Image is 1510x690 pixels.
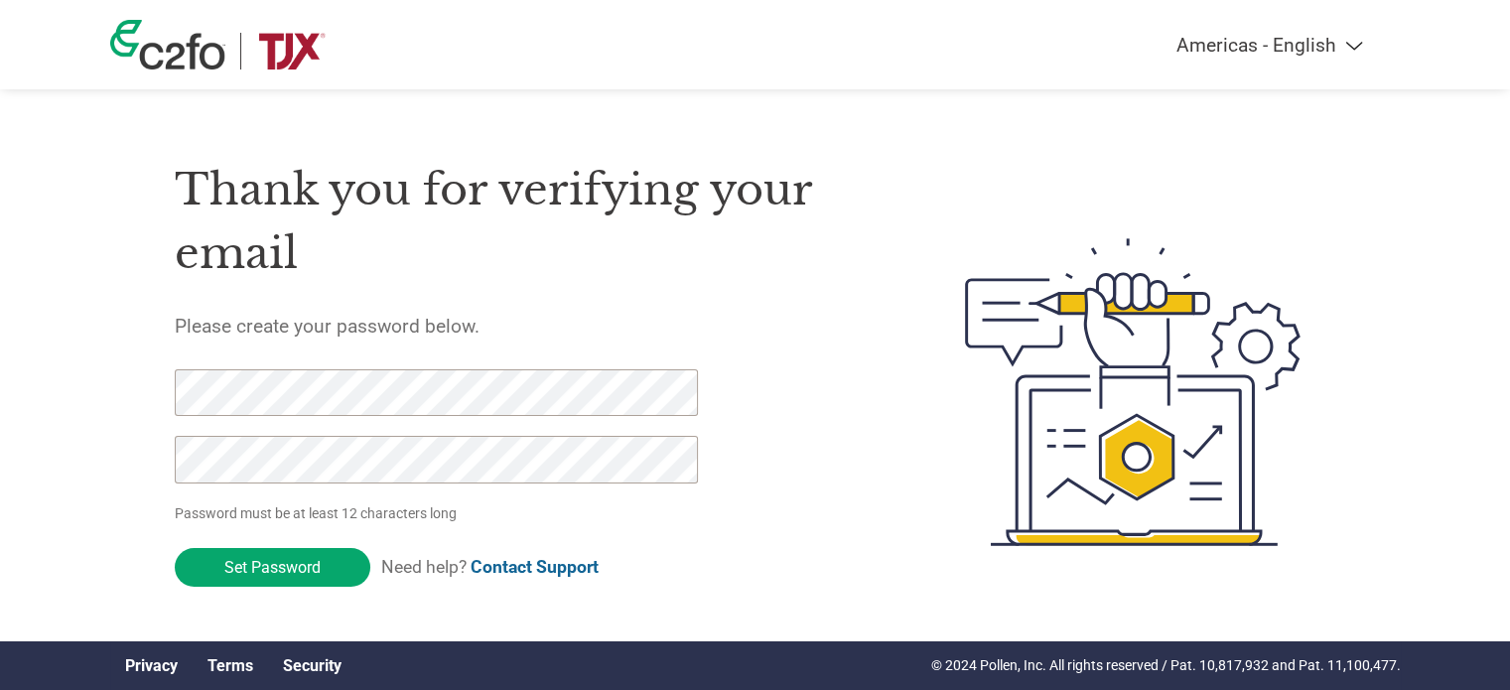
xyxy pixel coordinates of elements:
input: Set Password [175,548,370,587]
p: © 2024 Pollen, Inc. All rights reserved / Pat. 10,817,932 and Pat. 11,100,477. [931,655,1401,676]
img: TJX [256,33,328,69]
p: Password must be at least 12 characters long [175,503,705,524]
a: Privacy [125,656,178,675]
a: Terms [207,656,253,675]
a: Security [283,656,342,675]
a: Contact Support [471,557,599,577]
h5: Please create your password below. [175,315,872,338]
img: create-password [929,129,1336,655]
img: c2fo logo [110,20,225,69]
span: Need help? [381,557,599,577]
h1: Thank you for verifying your email [175,158,872,286]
